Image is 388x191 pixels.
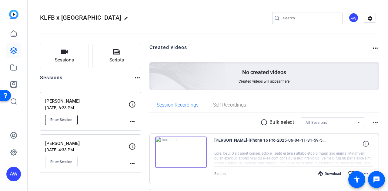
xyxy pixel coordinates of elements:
[124,16,131,23] mat-icon: edit
[55,57,74,64] span: Sessions
[214,172,226,176] span: 5 mins
[283,15,338,22] input: Search
[315,171,344,176] div: Download
[239,79,289,84] span: Created videos will appear here
[50,160,72,164] span: Enter Session
[6,167,21,181] div: AW
[45,157,78,167] button: Enter Session
[269,119,294,126] p: Bulk select
[9,10,18,19] img: blue-gradient.svg
[45,147,129,152] p: [DATE] 4:33 PM
[372,119,379,126] mat-icon: more_horiz
[364,14,376,23] mat-icon: settings
[373,176,380,183] mat-icon: message
[349,13,359,23] div: AW
[82,2,226,133] img: Creted videos background
[45,98,129,105] p: [PERSON_NAME]
[157,103,199,107] span: Session Recordings
[45,105,129,110] p: [DATE] 6:23 PM
[353,176,360,183] mat-icon: accessibility
[306,120,327,125] span: All Sessions
[129,160,136,167] mat-icon: more_horiz
[362,170,370,177] mat-icon: more_horiz
[40,14,121,21] span: KLFB x [GEOGRAPHIC_DATA]
[40,74,63,86] h2: Sessions
[92,44,141,68] button: Scripts
[348,170,355,177] mat-icon: favorite_border
[213,103,246,107] span: Self Recordings
[155,137,207,168] img: thumb-nail
[40,44,89,68] button: Sessions
[45,115,78,125] button: Enter Session
[134,74,141,81] mat-icon: more_horiz
[109,57,124,64] span: Scripts
[149,44,372,56] h2: Created videos
[242,69,286,76] p: No created videos
[372,44,379,52] mat-icon: more_horiz
[214,137,326,151] span: [PERSON_NAME]-iPhone 16 Pro-2025-06-04-11-31-59-508-0
[349,13,359,23] ngx-avatar: Alyssa Woulfe
[50,117,72,122] span: Enter Session
[260,119,269,126] mat-icon: radio_button_unchecked
[129,118,136,125] mat-icon: more_horiz
[45,140,129,147] p: [PERSON_NAME]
